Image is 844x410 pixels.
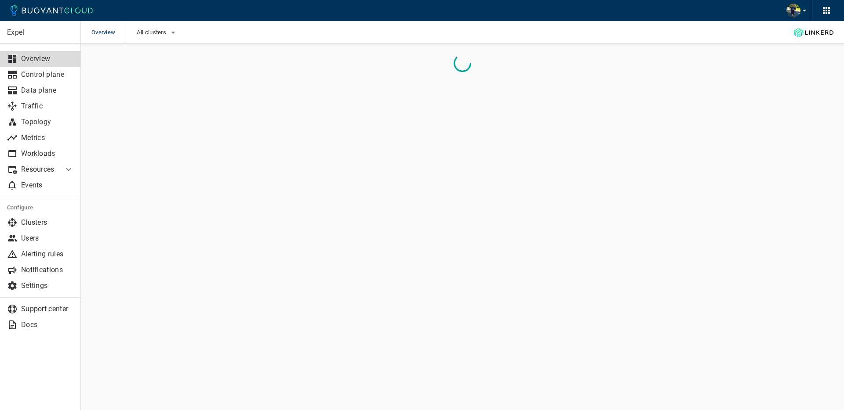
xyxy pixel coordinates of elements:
p: Control plane [21,70,74,79]
p: Alerting rules [21,250,74,259]
p: Settings [21,281,74,290]
p: Data plane [21,86,74,95]
button: All clusters [137,26,178,39]
p: Clusters [21,218,74,227]
p: Traffic [21,102,74,111]
p: Resources [21,165,56,174]
p: Docs [21,320,74,329]
img: Bjorn Stange [786,4,800,18]
p: Metrics [21,133,74,142]
span: All clusters [137,29,168,36]
p: Users [21,234,74,243]
p: Workloads [21,149,74,158]
p: Topology [21,118,74,126]
p: Overview [21,54,74,63]
p: Notifications [21,266,74,274]
p: Events [21,181,74,190]
p: Expel [7,28,73,37]
h5: Configure [7,204,74,211]
p: Support center [21,305,74,313]
span: Overview [91,21,126,44]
